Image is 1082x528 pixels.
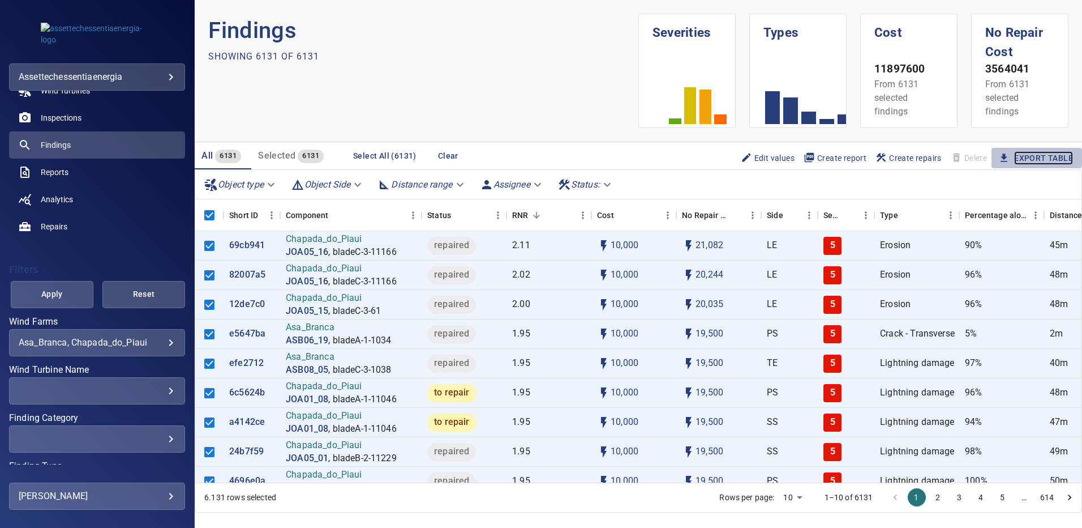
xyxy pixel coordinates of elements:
div: The base labour and equipment costs to repair the finding. Does not include the loss of productio... [597,199,614,231]
svg: Auto cost [597,445,611,459]
div: Side [761,199,818,231]
p: a4142ce [229,416,265,429]
div: Assignee [475,174,548,194]
div: Percentage along [965,199,1027,231]
p: 5 [830,357,835,370]
button: Menu [1027,207,1044,224]
img: assettechessentiaenergia-logo [41,23,154,45]
p: 45m [1050,239,1068,252]
p: 1.95 [512,475,530,488]
p: 5 [830,269,835,282]
button: Go to next page [1060,488,1079,506]
p: 2m [1050,327,1063,340]
p: 20,035 [695,298,723,311]
p: Erosion [880,239,911,252]
p: 6c5624b [229,386,265,399]
p: , bladeC-3-1038 [328,364,391,377]
div: Type [880,199,898,231]
p: Crack - Transverse [880,327,955,340]
span: repaired [427,298,476,311]
svg: Auto cost [597,239,611,253]
span: From 6131 selected findings [985,79,1029,117]
p: , bladeA-1-1034 [328,334,391,347]
p: 5% [965,327,977,340]
em: Object Side [304,179,351,190]
div: Finding Category [9,425,185,453]
div: Object type [200,174,282,194]
p: 10,000 [611,386,638,399]
div: Short ID [229,199,258,231]
em: Distance range [391,179,452,190]
a: JOA05_16 [286,275,328,288]
p: 40m [1050,357,1068,370]
h1: Severities [652,14,722,42]
p: Findings [208,14,638,48]
button: Menu [659,207,676,224]
span: Apply [25,287,79,301]
a: JOA01_08 [286,423,328,436]
p: 5 [830,416,835,429]
p: , bladeA-1-11046 [328,393,396,406]
button: Export Table [991,148,1082,169]
button: Menu [744,207,761,224]
div: Component [286,199,328,231]
button: Sort [329,207,345,223]
p: 1–10 of 6131 [825,492,873,503]
button: Menu [942,207,959,224]
div: Percentage along [959,199,1044,231]
label: Wind Farms [9,317,185,326]
button: Create repairs [871,148,946,168]
span: Findings [41,139,71,151]
p: 19,500 [695,357,723,370]
p: Lightning damage [880,357,954,370]
span: repaired [427,239,476,252]
p: 1.95 [512,357,530,370]
button: Edit values [736,148,799,168]
svg: Auto impact [682,269,695,282]
a: analytics noActive [9,186,185,213]
p: 1.95 [512,327,530,340]
p: 21,082 [695,239,723,252]
p: 19,500 [695,386,723,399]
div: Status [422,199,506,231]
p: 5 [830,475,835,488]
p: , bladeB-2-11229 [328,452,396,465]
svg: Auto impact [682,475,695,488]
p: TE [767,357,778,370]
button: Sort [728,207,744,223]
p: , bladeA-1-11046 [328,423,396,436]
p: PS [767,386,778,399]
div: Type [874,199,959,231]
p: , bladeB-2-11229 [328,482,396,495]
p: 1.95 [512,416,530,429]
a: 12de7c0 [229,298,265,311]
p: 5 [830,298,835,311]
div: Side [767,199,783,231]
div: [PERSON_NAME] [19,487,175,505]
div: Short ID [224,199,280,231]
p: LE [767,269,777,282]
p: 69cb941 [229,239,265,252]
button: Clear [430,146,466,167]
div: 6.131 rows selected [204,492,276,503]
nav: pagination navigation [885,488,1080,506]
svg: Auto cost [597,327,611,341]
p: Chapada_do_Piaui [286,469,397,482]
button: Sort [614,207,630,223]
div: assettechessentiaenergia [19,68,175,86]
button: Create report [799,148,871,168]
a: reports noActive [9,159,185,186]
svg: Auto impact [682,298,695,312]
span: Reset [117,287,171,301]
p: 100% [965,475,987,488]
a: ASB06_19 [286,334,328,347]
span: repaired [427,445,476,458]
button: Menu [801,207,818,224]
p: 82007a5 [229,269,265,282]
p: Lightning damage [880,416,954,429]
p: 3564041 [985,61,1054,78]
p: 10,000 [611,327,638,340]
svg: Auto impact [682,386,695,400]
p: Chapada_do_Piaui [286,233,397,246]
